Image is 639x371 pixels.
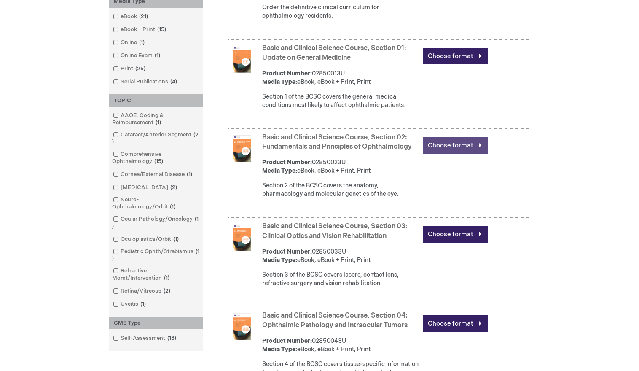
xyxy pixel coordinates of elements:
strong: Media Type: [262,346,297,353]
a: Basic and Clinical Science Course, Section 01: Update on General Medicine [262,44,406,62]
img: Basic and Clinical Science Course, Section 04: Ophthalmic Pathology and Intraocular Tumors [228,313,255,340]
span: 1 [185,171,194,178]
a: [MEDICAL_DATA]2 [111,184,180,192]
a: Oculoplastics/Orbit1 [111,235,182,243]
strong: Media Type: [262,256,297,264]
span: 15 [152,158,165,165]
a: eBook21 [111,13,151,21]
a: Cornea/External Disease1 [111,171,196,179]
span: 2 [161,288,172,294]
a: Neuro-Ophthalmology/Orbit1 [111,196,201,211]
img: Basic and Clinical Science Course, Section 02: Fundamentals and Principles of Ophthalmology [228,135,255,162]
a: Basic and Clinical Science Course, Section 02: Fundamentals and Principles of Ophthalmology [262,133,412,151]
a: Uveitis1 [111,300,149,308]
div: 02850013U eBook, eBook + Print, Print [262,69,419,86]
span: 1 [153,52,162,59]
span: 25 [133,65,148,72]
span: 1 [171,236,181,243]
span: 1 [162,275,172,281]
strong: Media Type: [262,78,297,85]
a: Online1 [111,39,148,47]
strong: Product Number: [262,70,312,77]
div: 02850033U eBook, eBook + Print, Print [262,248,419,264]
a: Retina/Vitreous2 [111,287,174,295]
span: 2 [112,131,199,145]
span: 1 [153,119,163,126]
div: TOPIC [109,94,203,107]
a: Print25 [111,65,149,73]
div: Order the definitive clinical curriculum for ophthalmology residents. [262,3,419,20]
div: 02850043U eBook, eBook + Print, Print [262,337,419,354]
span: 21 [137,13,150,20]
img: Basic and Clinical Science Course, Section 03: Clinical Optics and Vision Rehabilitation [228,224,255,251]
a: Ocular Pathology/Oncology1 [111,215,201,230]
a: Choose format [423,48,488,64]
div: Section 3 of the BCSC covers lasers, contact lens, refractive surgery and vision rehabilitation. [262,271,419,288]
a: Cataract/Anterior Segment2 [111,131,201,146]
span: 2 [168,184,179,191]
a: Pediatric Ophth/Strabismus1 [111,248,201,263]
span: 13 [165,335,178,342]
span: 1 [137,39,147,46]
span: 1 [112,248,199,262]
span: 15 [155,26,168,33]
strong: Product Number: [262,337,312,344]
strong: Media Type: [262,167,297,174]
a: Basic and Clinical Science Course, Section 03: Clinical Optics and Vision Rehabilitation [262,222,407,240]
span: 1 [112,216,199,230]
a: Refractive Mgmt/Intervention1 [111,267,201,282]
a: AAOE: Coding & Reimbursement1 [111,112,201,127]
a: Choose format [423,226,488,243]
span: 1 [168,203,177,210]
a: Serial Publications4 [111,78,180,86]
span: 4 [168,78,179,85]
strong: Product Number: [262,248,312,255]
a: Comprehensive Ophthalmology15 [111,150,201,165]
a: Basic and Clinical Science Course, Section 04: Ophthalmic Pathology and Intraocular Tumors [262,312,408,329]
span: 1 [138,301,148,307]
a: Choose format [423,315,488,332]
a: Choose format [423,137,488,154]
div: 02850023U eBook, eBook + Print, Print [262,158,419,175]
a: Self-Assessment13 [111,334,180,342]
div: Section 2 of the BCSC covers the anatomy, pharmacology and molecular genetics of the eye. [262,181,419,198]
strong: Product Number: [262,159,312,166]
a: eBook + Print15 [111,26,169,34]
a: Online Exam1 [111,52,164,60]
img: Basic and Clinical Science Course, Section 01: Update on General Medicine [228,46,255,73]
div: Section 1 of the BCSC covers the general medical conditions most likely to affect ophthalmic pati... [262,93,419,109]
div: CME Type [109,317,203,330]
